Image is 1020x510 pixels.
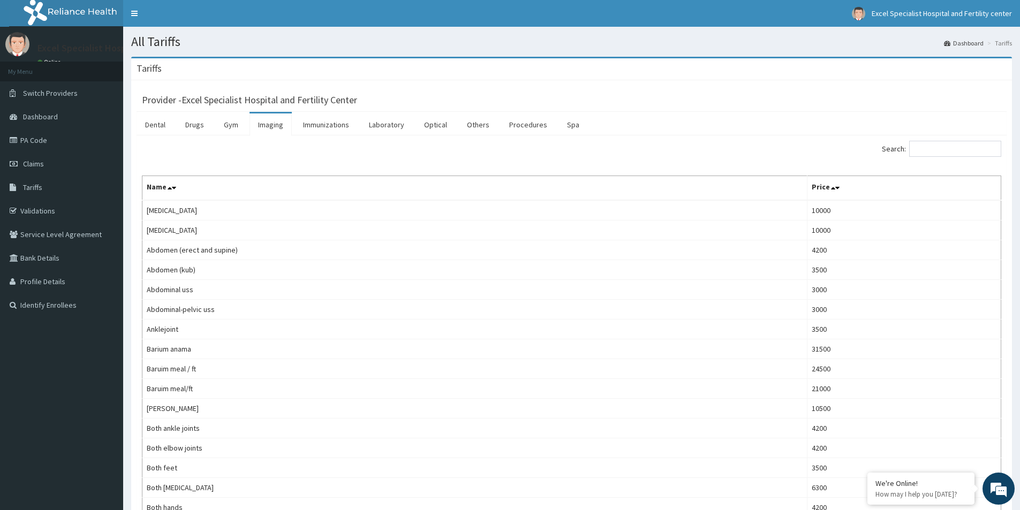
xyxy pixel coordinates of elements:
[807,379,1001,399] td: 21000
[875,478,966,488] div: We're Online!
[23,159,44,169] span: Claims
[985,39,1012,48] li: Tariffs
[142,418,807,438] td: Both ankle joints
[137,113,174,136] a: Dental
[852,7,865,20] img: User Image
[807,176,1001,201] th: Price
[807,339,1001,359] td: 31500
[137,64,162,73] h3: Tariffs
[872,9,1012,18] span: Excel Specialist Hospital and Fertility center
[177,113,213,136] a: Drugs
[37,43,224,53] p: Excel Specialist Hospital and Fertility center
[142,260,807,280] td: Abdomen (kub)
[807,478,1001,498] td: 6300
[415,113,456,136] a: Optical
[142,478,807,498] td: Both [MEDICAL_DATA]
[37,58,63,66] a: Online
[807,418,1001,438] td: 4200
[131,35,1012,49] h1: All Tariffs
[807,399,1001,418] td: 10500
[458,113,498,136] a: Others
[142,399,807,418] td: [PERSON_NAME]
[215,113,247,136] a: Gym
[142,280,807,300] td: Abdominal uss
[807,280,1001,300] td: 3000
[294,113,358,136] a: Immunizations
[807,300,1001,319] td: 3000
[142,339,807,359] td: Barium anama
[944,39,984,48] a: Dashboard
[807,319,1001,339] td: 3500
[23,182,42,192] span: Tariffs
[875,490,966,499] p: How may I help you today?
[142,176,807,201] th: Name
[360,113,413,136] a: Laboratory
[142,200,807,220] td: [MEDICAL_DATA]
[807,240,1001,260] td: 4200
[142,95,357,105] h3: Provider - Excel Specialist Hospital and Fertility Center
[250,113,292,136] a: Imaging
[142,220,807,240] td: [MEDICAL_DATA]
[807,359,1001,379] td: 24500
[501,113,556,136] a: Procedures
[807,438,1001,458] td: 4200
[558,113,588,136] a: Spa
[23,88,78,98] span: Switch Providers
[807,200,1001,220] td: 10000
[882,141,1001,157] label: Search:
[909,141,1001,157] input: Search:
[142,359,807,379] td: Baruim meal / ft
[142,379,807,399] td: Baruim meal/ft
[807,458,1001,478] td: 3500
[142,458,807,478] td: Both feet
[5,32,29,56] img: User Image
[142,300,807,319] td: Abdominal-pelvic uss
[23,112,58,121] span: Dashboard
[807,220,1001,240] td: 10000
[142,319,807,339] td: Anklejoint
[142,438,807,458] td: Both elbow joints
[807,260,1001,280] td: 3500
[142,240,807,260] td: Abdomen (erect and supine)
